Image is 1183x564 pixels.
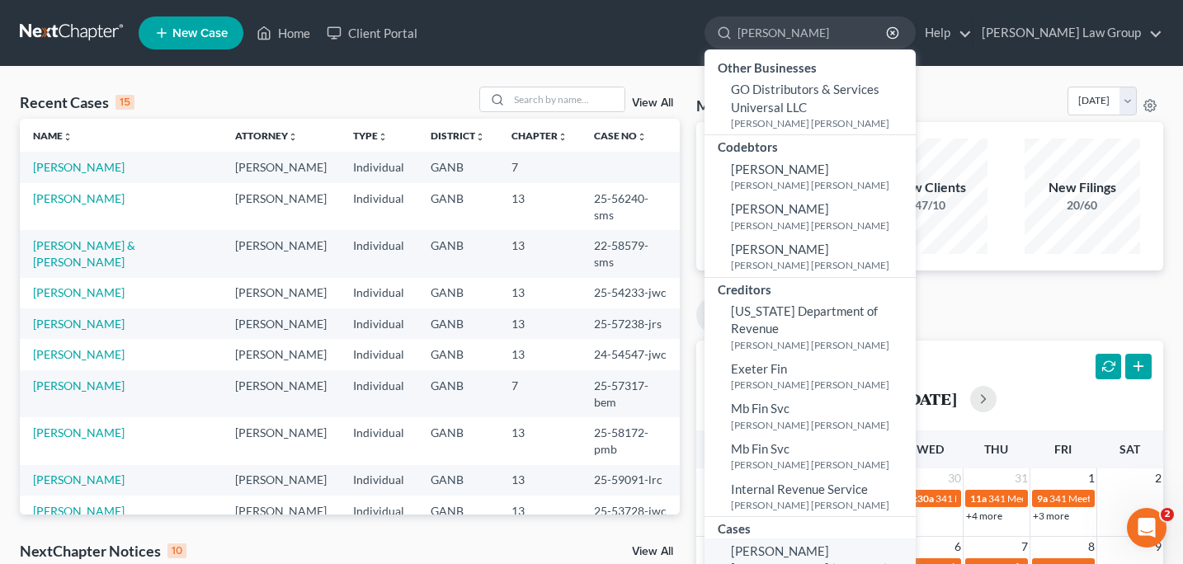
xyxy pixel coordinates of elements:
[340,152,417,182] td: Individual
[731,201,829,216] span: [PERSON_NAME]
[705,135,916,156] div: Codebtors
[1013,468,1030,488] span: 31
[581,465,680,496] td: 25-59091-lrc
[705,298,916,356] a: [US_STATE] Department of Revenue[PERSON_NAME] [PERSON_NAME]
[33,191,125,205] a: [PERSON_NAME]
[953,537,963,557] span: 6
[417,308,498,339] td: GANB
[498,465,581,496] td: 13
[731,303,878,336] span: [US_STATE] Department of Revenue
[973,18,1162,48] a: [PERSON_NAME] Law Group
[417,465,498,496] td: GANB
[1119,442,1140,456] span: Sat
[417,370,498,417] td: GANB
[1161,508,1174,521] span: 2
[222,183,340,230] td: [PERSON_NAME]
[340,417,417,464] td: Individual
[340,183,417,230] td: Individual
[1033,510,1069,522] a: +3 more
[705,77,916,134] a: GO Distributors & Services Universal LLC[PERSON_NAME] [PERSON_NAME]
[581,496,680,526] td: 25-53728-jwc
[731,338,912,352] small: [PERSON_NAME] [PERSON_NAME]
[475,132,485,142] i: unfold_more
[511,129,568,142] a: Chapterunfold_more
[705,356,916,397] a: Exeter Fin[PERSON_NAME] [PERSON_NAME]
[705,477,916,517] a: Internal Revenue Service[PERSON_NAME] [PERSON_NAME]
[431,129,485,142] a: Districtunfold_more
[705,436,916,477] a: Mb Fin Svc[PERSON_NAME] [PERSON_NAME]
[509,87,624,111] input: Search by name...
[498,152,581,182] td: 7
[738,17,888,48] input: Search by name...
[581,230,680,277] td: 22-58579-sms
[581,278,680,308] td: 25-54233-jwc
[637,132,647,142] i: unfold_more
[63,132,73,142] i: unfold_more
[498,308,581,339] td: 13
[705,196,916,237] a: [PERSON_NAME][PERSON_NAME] [PERSON_NAME]
[1025,197,1140,214] div: 20/60
[340,308,417,339] td: Individual
[1086,468,1096,488] span: 1
[498,183,581,230] td: 13
[696,96,813,115] h3: Monthly Progress
[417,230,498,277] td: GANB
[222,278,340,308] td: [PERSON_NAME]
[731,82,879,114] span: GO Distributors & Services Universal LLC
[340,465,417,496] td: Individual
[115,95,134,110] div: 15
[581,417,680,464] td: 25-58172-pmb
[731,242,829,256] span: [PERSON_NAME]
[731,418,912,432] small: [PERSON_NAME] [PERSON_NAME]
[705,517,916,538] div: Cases
[705,396,916,436] a: Mb Fin Svc[PERSON_NAME] [PERSON_NAME]
[872,197,987,214] div: 47/10
[340,496,417,526] td: Individual
[33,347,125,361] a: [PERSON_NAME]
[340,370,417,417] td: Individual
[20,541,186,561] div: NextChapter Notices
[1054,442,1072,456] span: Fri
[731,178,912,192] small: [PERSON_NAME] [PERSON_NAME]
[696,297,785,333] a: Calendar
[33,285,125,299] a: [PERSON_NAME]
[581,308,680,339] td: 25-57238-jrs
[705,157,916,197] a: [PERSON_NAME][PERSON_NAME] [PERSON_NAME]
[33,238,135,269] a: [PERSON_NAME] & [PERSON_NAME]
[33,317,125,331] a: [PERSON_NAME]
[731,458,912,472] small: [PERSON_NAME] [PERSON_NAME]
[167,543,186,558] div: 10
[1025,178,1140,197] div: New Filings
[705,237,916,277] a: [PERSON_NAME][PERSON_NAME] [PERSON_NAME]
[731,162,829,176] span: [PERSON_NAME]
[340,278,417,308] td: Individual
[417,496,498,526] td: GANB
[417,183,498,230] td: GANB
[222,230,340,277] td: [PERSON_NAME]
[222,152,340,182] td: [PERSON_NAME]
[731,441,789,456] span: Mb Fin Svc
[936,492,1171,505] span: 341 Meeting for [PERSON_NAME] & [PERSON_NAME]
[248,18,318,48] a: Home
[33,425,125,439] a: [PERSON_NAME]
[705,278,916,298] div: Creditors
[222,308,340,339] td: [PERSON_NAME]
[1020,537,1030,557] span: 7
[353,129,388,142] a: Typeunfold_more
[498,496,581,526] td: 13
[558,132,568,142] i: unfold_more
[172,27,228,40] span: New Case
[731,378,912,392] small: [PERSON_NAME] [PERSON_NAME]
[581,339,680,369] td: 24-54547-jwc
[33,504,125,518] a: [PERSON_NAME]
[340,339,417,369] td: Individual
[731,219,912,233] small: [PERSON_NAME] [PERSON_NAME]
[903,390,957,407] h2: [DATE]
[731,482,868,496] span: Internal Revenue Service
[498,278,581,308] td: 13
[288,132,298,142] i: unfold_more
[1086,537,1096,557] span: 8
[222,496,340,526] td: [PERSON_NAME]
[632,97,673,109] a: View All
[966,510,1002,522] a: +4 more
